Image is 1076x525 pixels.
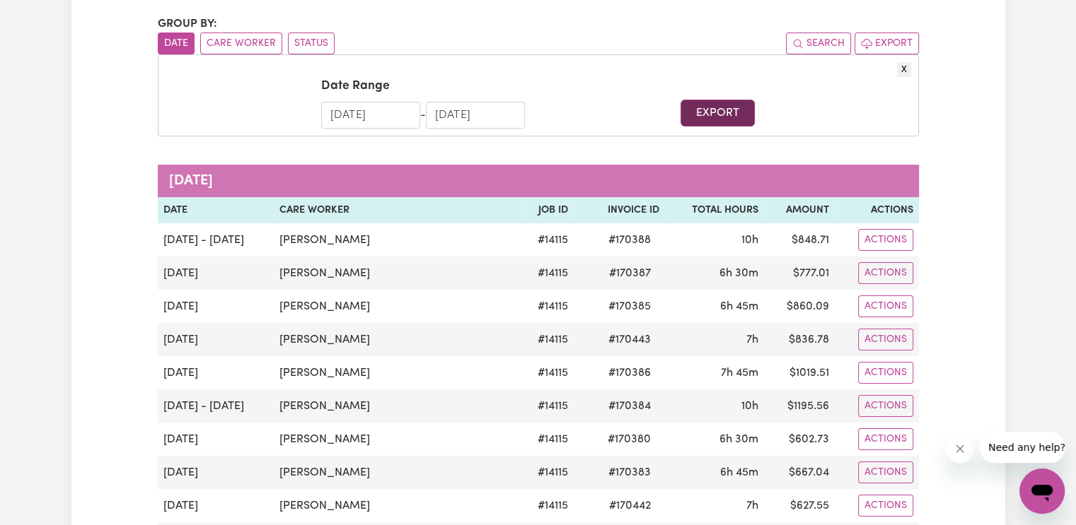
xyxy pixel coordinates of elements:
[980,432,1065,463] iframe: Message from company
[600,331,659,348] span: # 170443
[574,197,665,224] th: Invoice ID
[200,33,282,54] button: sort invoices by care worker
[858,295,913,317] button: Actions
[855,33,919,54] button: Export
[858,395,913,417] button: Actions
[274,223,521,256] td: [PERSON_NAME]
[274,423,521,456] td: [PERSON_NAME]
[321,77,390,95] label: Date Range
[858,229,913,251] button: Actions
[763,456,834,489] td: $ 667.04
[763,197,834,224] th: Amount
[601,497,659,514] span: # 170442
[521,423,574,456] td: # 14115
[158,165,919,197] caption: [DATE]
[600,398,659,415] span: # 170384
[158,256,274,290] td: [DATE]
[600,464,659,481] span: # 170383
[158,423,274,456] td: [DATE]
[763,423,834,456] td: $ 602.73
[741,401,758,412] span: 10 hours
[719,268,758,279] span: 6 hours 30 minutes
[719,467,758,478] span: 6 hours 45 minutes
[274,356,521,389] td: [PERSON_NAME]
[858,495,913,517] button: Actions
[897,62,911,77] button: X
[274,489,521,522] td: [PERSON_NAME]
[158,197,274,224] th: Date
[720,367,758,379] span: 7 hours 45 minutes
[763,489,834,522] td: $ 627.55
[521,456,574,489] td: # 14115
[719,301,758,312] span: 6 hours 45 minutes
[763,356,834,389] td: $ 1019.51
[288,33,335,54] button: sort invoices by paid status
[521,489,574,522] td: # 14115
[858,262,913,284] button: Actions
[321,102,420,129] input: Start Date
[763,290,834,323] td: $ 860.09
[763,323,834,356] td: $ 836.78
[521,356,574,389] td: # 14115
[763,389,834,423] td: $ 1195.56
[158,389,274,423] td: [DATE] - [DATE]
[8,10,86,21] span: Need any help?
[858,428,913,450] button: Actions
[601,265,659,282] span: # 170387
[521,323,574,356] td: # 14115
[274,290,521,323] td: [PERSON_NAME]
[600,298,659,315] span: # 170385
[158,489,274,522] td: [DATE]
[274,197,521,224] th: Care Worker
[521,290,574,323] td: # 14115
[521,223,574,256] td: # 14115
[274,323,521,356] td: [PERSON_NAME]
[274,456,521,489] td: [PERSON_NAME]
[741,235,758,246] span: 10 hours
[681,100,755,126] button: Export
[719,434,758,445] span: 6 hours 30 minutes
[521,197,574,224] th: Job ID
[599,431,659,448] span: # 170380
[158,18,217,30] span: Group by:
[746,334,758,346] span: 7 hours
[1019,468,1065,514] iframe: Button to launch messaging window
[274,256,521,290] td: [PERSON_NAME]
[158,290,274,323] td: [DATE]
[763,223,834,256] td: $ 848.71
[746,500,758,512] span: 7 hours
[521,389,574,423] td: # 14115
[763,256,834,290] td: $ 777.01
[858,461,913,483] button: Actions
[858,329,913,350] button: Actions
[858,362,913,384] button: Actions
[600,232,659,249] span: # 170388
[426,102,525,129] input: End Date
[158,33,195,54] button: sort invoices by date
[158,356,274,389] td: [DATE]
[274,389,521,423] td: [PERSON_NAME]
[946,435,974,463] iframe: Close message
[600,365,659,382] span: # 170386
[521,256,574,290] td: # 14115
[786,33,851,54] button: Search
[665,197,763,224] th: Total Hours
[158,223,274,256] td: [DATE] - [DATE]
[834,197,918,224] th: Actions
[420,107,426,124] div: -
[158,456,274,489] td: [DATE]
[158,323,274,356] td: [DATE]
